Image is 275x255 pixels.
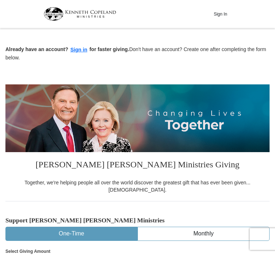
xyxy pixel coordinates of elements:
h5: Support [PERSON_NAME] [PERSON_NAME] Ministries [5,217,270,224]
img: kcm-header-logo.svg [44,7,116,21]
h3: [PERSON_NAME] [PERSON_NAME] Ministries Giving [5,152,270,179]
button: Sign In [210,8,231,20]
button: One-Time [6,227,137,241]
strong: Already have an account? for faster giving. [5,46,129,52]
p: Don't have an account? Create one after completing the form below. [5,46,270,61]
button: Monthly [138,227,269,241]
div: Together, we're helping people all over the world discover the greatest gift that has ever been g... [5,179,270,193]
button: Sign in [68,46,90,54]
strong: Select Giving Amount [5,249,50,254]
